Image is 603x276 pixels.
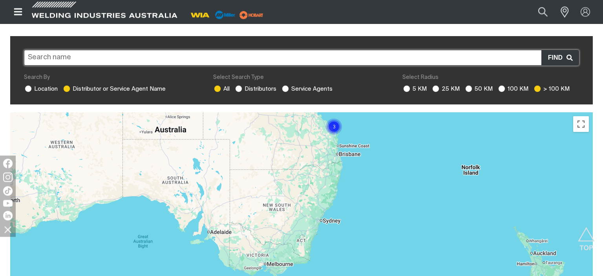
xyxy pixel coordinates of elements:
[237,12,266,18] a: miller
[3,200,13,207] img: YouTube
[431,86,460,92] label: 25 KM
[3,159,13,168] img: Facebook
[530,3,556,21] button: Search products
[3,211,13,220] img: LinkedIn
[1,223,15,236] img: hide socials
[24,86,58,92] label: Location
[325,118,343,135] div: Cluster of 3 markers
[213,73,390,82] div: Select Search Type
[402,73,579,82] div: Select Radius
[237,9,266,21] img: miller
[62,86,166,92] label: Distributor or Service Agent Name
[24,50,579,66] input: Search name
[541,50,579,65] button: Find
[533,86,570,92] label: > 100 KM
[3,186,13,196] img: TikTok
[234,86,276,92] label: Distributors
[573,116,589,132] button: Toggle fullscreen view
[24,73,201,82] div: Search By
[577,227,595,245] button: Scroll to top
[281,86,333,92] label: Service Agents
[213,86,230,92] label: All
[3,172,13,182] img: Instagram
[520,3,556,21] input: Product name or item number...
[497,86,528,92] label: 100 KM
[464,86,493,92] label: 50 KM
[548,53,566,63] span: Find
[402,86,427,92] label: 5 KM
